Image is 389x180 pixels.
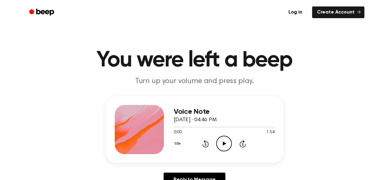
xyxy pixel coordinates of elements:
[174,129,182,136] span: 0:00
[282,5,308,19] a: Log in
[174,117,217,123] span: [DATE] · 04:46 PM
[312,6,364,18] a: Create Account
[174,108,275,116] h3: Voice Note
[37,49,352,71] h1: You were left a beep
[77,76,313,86] p: Turn up your volume and press play.
[25,6,60,18] a: Beep
[174,138,183,149] button: 1.0x
[266,129,274,136] span: 1:54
